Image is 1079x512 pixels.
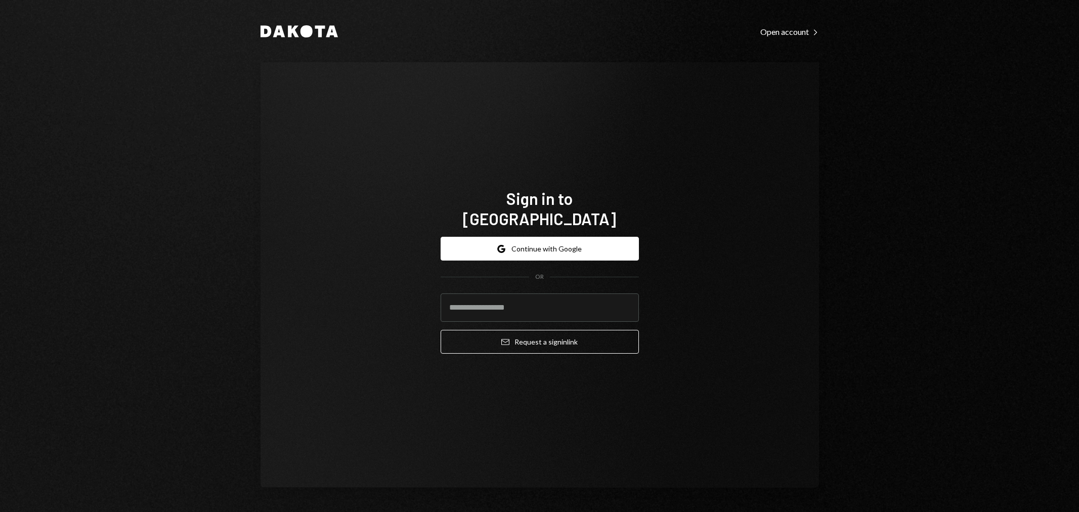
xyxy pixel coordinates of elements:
button: Request a signinlink [441,330,639,354]
a: Open account [760,26,819,37]
h1: Sign in to [GEOGRAPHIC_DATA] [441,188,639,229]
div: Open account [760,27,819,37]
button: Continue with Google [441,237,639,261]
div: OR [535,273,544,281]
